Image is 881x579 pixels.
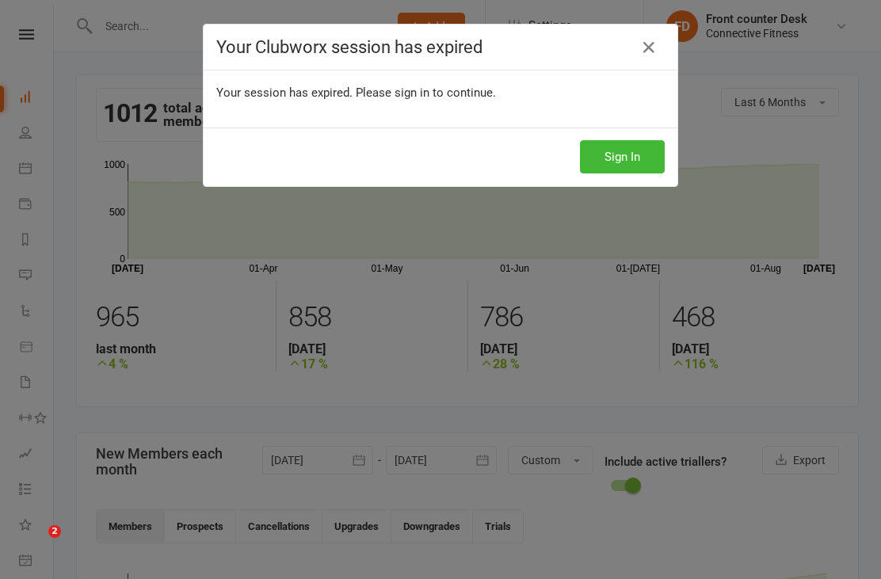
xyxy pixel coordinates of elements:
span: Your session has expired. Please sign in to continue. [216,86,496,100]
span: 2 [48,525,61,538]
h4: Your Clubworx session has expired [216,37,665,57]
button: Sign In [580,140,665,173]
a: Close [636,35,662,60]
iframe: Intercom live chat [16,525,54,563]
